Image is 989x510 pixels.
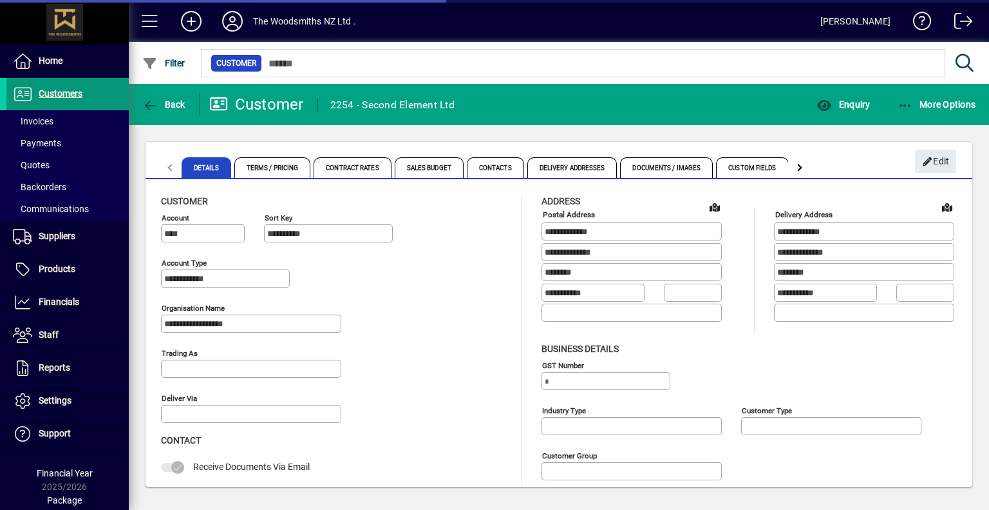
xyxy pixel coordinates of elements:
[945,3,973,44] a: Logout
[6,253,129,286] a: Products
[527,157,617,178] span: Delivery Addresses
[13,116,53,126] span: Invoices
[162,213,189,222] mat-label: Account
[937,197,957,217] a: View on map
[171,10,212,33] button: Add
[903,3,932,44] a: Knowledge Base
[162,349,198,358] mat-label: Trading as
[193,462,310,472] span: Receive Documents Via Email
[742,406,792,415] mat-label: Customer type
[6,319,129,351] a: Staff
[39,362,70,373] span: Reports
[6,286,129,319] a: Financials
[467,157,524,178] span: Contacts
[39,55,62,66] span: Home
[39,297,79,307] span: Financials
[6,418,129,450] a: Support
[209,94,304,115] div: Customer
[6,352,129,384] a: Reports
[542,406,586,415] mat-label: Industry type
[6,385,129,417] a: Settings
[922,151,950,172] span: Edit
[13,182,66,192] span: Backorders
[182,157,231,178] span: Details
[139,52,189,75] button: Filter
[6,198,129,220] a: Communications
[162,304,225,313] mat-label: Organisation name
[330,95,455,115] div: 2254 - Second Element Ltd
[816,99,870,110] span: Enquiry
[6,176,129,198] a: Backorders
[6,154,129,176] a: Quotes
[216,57,256,70] span: Customer
[39,395,71,406] span: Settings
[13,204,89,214] span: Communications
[129,93,200,116] app-page-header-button: Back
[820,11,890,32] div: [PERSON_NAME]
[162,394,197,403] mat-label: Deliver via
[13,138,61,148] span: Payments
[716,157,788,178] span: Custom Fields
[6,110,129,132] a: Invoices
[894,93,979,116] button: More Options
[542,451,597,460] mat-label: Customer group
[142,58,185,68] span: Filter
[39,329,59,340] span: Staff
[253,11,356,32] div: The Woodsmiths NZ Ltd .
[39,428,71,438] span: Support
[813,93,873,116] button: Enquiry
[620,157,713,178] span: Documents / Images
[47,495,82,505] span: Package
[13,160,50,170] span: Quotes
[139,93,189,116] button: Back
[314,157,391,178] span: Contract Rates
[212,10,253,33] button: Profile
[161,196,208,206] span: Customer
[162,259,207,268] mat-label: Account Type
[39,88,82,99] span: Customers
[6,45,129,77] a: Home
[915,150,956,173] button: Edit
[6,132,129,154] a: Payments
[395,157,464,178] span: Sales Budget
[142,99,185,110] span: Back
[542,360,584,369] mat-label: GST Number
[265,213,292,222] mat-label: Sort key
[542,344,619,354] span: Business details
[542,196,580,206] span: Address
[898,99,976,110] span: More Options
[6,221,129,253] a: Suppliers
[39,231,75,241] span: Suppliers
[704,197,725,217] a: View on map
[37,468,93,478] span: Financial Year
[234,157,311,178] span: Terms / Pricing
[39,264,75,274] span: Products
[161,435,201,446] span: Contact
